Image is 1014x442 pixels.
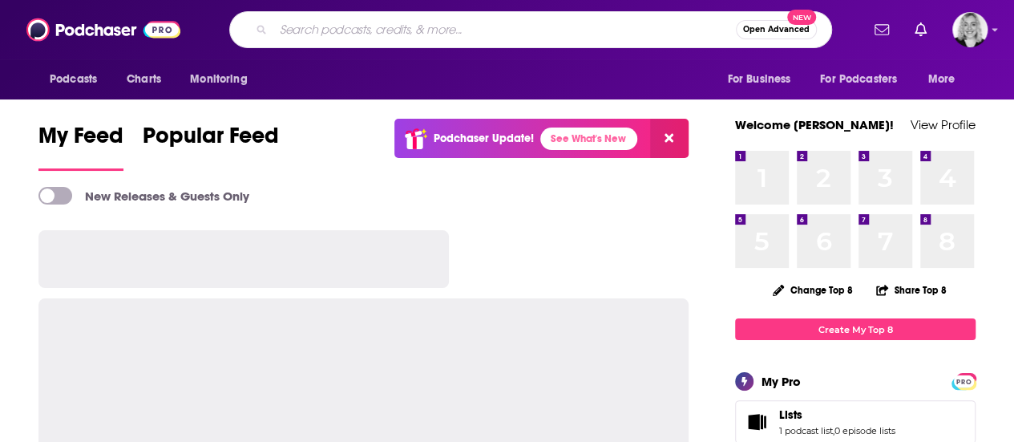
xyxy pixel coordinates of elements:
a: 1 podcast list [779,425,833,436]
a: Create My Top 8 [735,318,976,340]
span: Lists [779,408,802,422]
span: PRO [954,375,973,387]
button: Share Top 8 [875,274,947,306]
a: Welcome [PERSON_NAME]! [735,117,894,132]
button: Show profile menu [952,12,988,47]
a: Lists [779,408,895,422]
a: Popular Feed [143,122,279,171]
span: For Business [727,68,790,91]
a: Show notifications dropdown [868,16,895,43]
a: PRO [954,375,973,387]
span: Popular Feed [143,122,279,159]
span: Charts [127,68,161,91]
button: Open AdvancedNew [736,20,817,39]
span: Podcasts [50,68,97,91]
a: Charts [116,64,171,95]
a: Show notifications dropdown [908,16,933,43]
button: open menu [917,64,976,95]
span: Monitoring [190,68,247,91]
a: My Feed [38,122,123,171]
a: 0 episode lists [834,425,895,436]
p: Podchaser Update! [434,132,534,145]
div: Search podcasts, credits, & more... [229,11,832,48]
a: View Profile [911,117,976,132]
img: User Profile [952,12,988,47]
a: See What's New [540,128,637,150]
img: Podchaser - Follow, Share and Rate Podcasts [26,14,180,45]
a: New Releases & Guests Only [38,187,249,205]
div: My Pro [762,374,801,389]
button: open menu [179,64,268,95]
button: Change Top 8 [763,280,863,300]
button: open menu [716,64,810,95]
span: My Feed [38,122,123,159]
input: Search podcasts, credits, & more... [273,17,736,43]
span: Open Advanced [743,26,810,34]
button: open menu [810,64,920,95]
span: Logged in as cmaur0218 [952,12,988,47]
a: Lists [741,411,773,433]
span: More [928,68,955,91]
span: For Podcasters [820,68,897,91]
button: open menu [38,64,118,95]
span: New [787,10,816,25]
span: , [833,425,834,436]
